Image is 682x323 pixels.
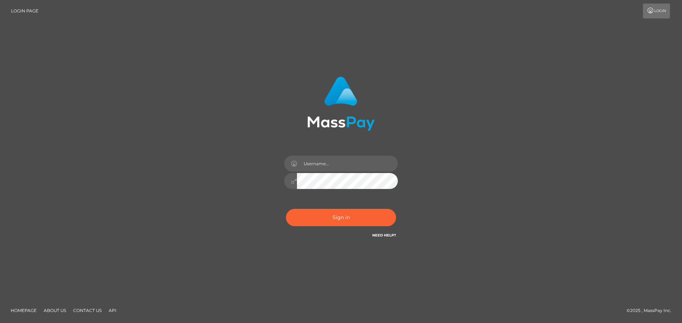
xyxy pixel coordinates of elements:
a: Contact Us [70,305,104,316]
img: MassPay Login [307,77,375,131]
a: Homepage [8,305,39,316]
a: Login Page [11,4,38,18]
a: Need Help? [372,233,396,238]
a: API [106,305,119,316]
button: Sign in [286,209,396,226]
a: Login [643,4,670,18]
div: © 2025 , MassPay Inc. [627,307,677,314]
a: About Us [41,305,69,316]
input: Username... [297,156,398,172]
